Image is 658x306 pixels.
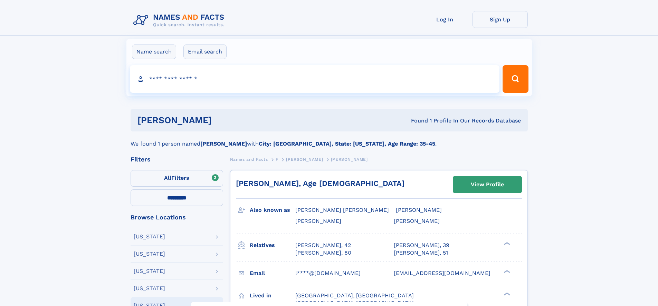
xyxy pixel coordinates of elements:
[259,140,435,147] b: City: [GEOGRAPHIC_DATA], State: [US_STATE], Age Range: 35-45
[286,155,323,164] a: [PERSON_NAME]
[311,117,521,125] div: Found 1 Profile In Our Records Database
[502,269,511,274] div: ❯
[236,179,404,188] a: [PERSON_NAME], Age [DEMOGRAPHIC_DATA]
[134,234,165,239] div: [US_STATE]
[394,241,449,249] a: [PERSON_NAME], 39
[134,268,165,274] div: [US_STATE]
[331,157,368,162] span: [PERSON_NAME]
[394,270,490,276] span: [EMAIL_ADDRESS][DOMAIN_NAME]
[276,157,278,162] span: F
[295,292,414,299] span: [GEOGRAPHIC_DATA], [GEOGRAPHIC_DATA]
[417,11,473,28] a: Log In
[130,65,500,93] input: search input
[131,131,528,148] div: We found 1 person named with .
[131,170,223,187] label: Filters
[250,204,295,216] h3: Also known as
[250,239,295,251] h3: Relatives
[394,249,448,257] a: [PERSON_NAME], 51
[394,218,440,224] span: [PERSON_NAME]
[250,267,295,279] h3: Email
[250,290,295,302] h3: Lived in
[131,156,223,162] div: Filters
[276,155,278,164] a: F
[471,177,504,193] div: View Profile
[473,11,528,28] a: Sign Up
[295,207,389,213] span: [PERSON_NAME] [PERSON_NAME]
[230,155,268,164] a: Names and Facts
[295,249,351,257] a: [PERSON_NAME], 80
[164,175,171,181] span: All
[132,45,176,59] label: Name search
[183,45,227,59] label: Email search
[131,11,230,30] img: Logo Names and Facts
[286,157,323,162] span: [PERSON_NAME]
[502,292,511,296] div: ❯
[295,218,341,224] span: [PERSON_NAME]
[295,241,351,249] a: [PERSON_NAME], 42
[503,65,528,93] button: Search Button
[134,251,165,257] div: [US_STATE]
[396,207,442,213] span: [PERSON_NAME]
[453,176,522,193] a: View Profile
[502,241,511,246] div: ❯
[134,286,165,291] div: [US_STATE]
[200,140,247,147] b: [PERSON_NAME]
[131,214,223,220] div: Browse Locations
[137,116,312,125] h1: [PERSON_NAME]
